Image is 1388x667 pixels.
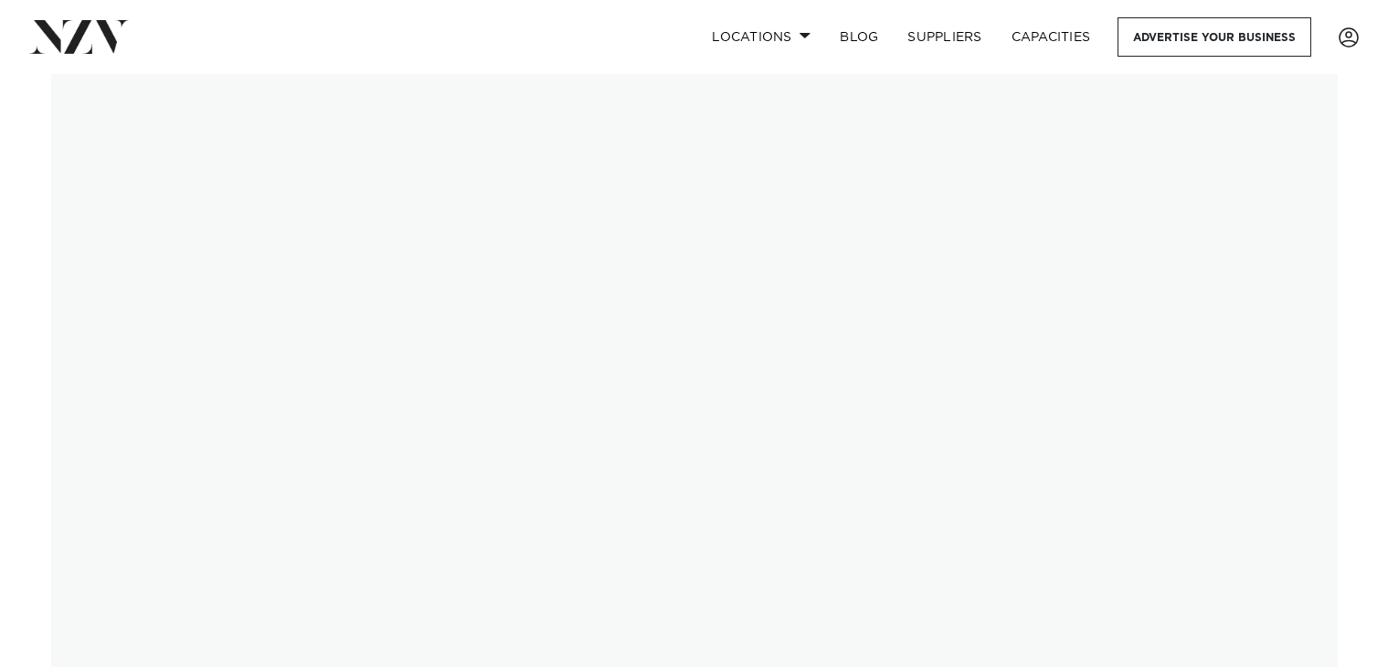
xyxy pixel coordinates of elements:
[29,20,129,53] img: nzv-logo.png
[1118,17,1311,57] a: Advertise your business
[697,17,825,57] a: Locations
[893,17,996,57] a: SUPPLIERS
[997,17,1106,57] a: Capacities
[825,17,893,57] a: BLOG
